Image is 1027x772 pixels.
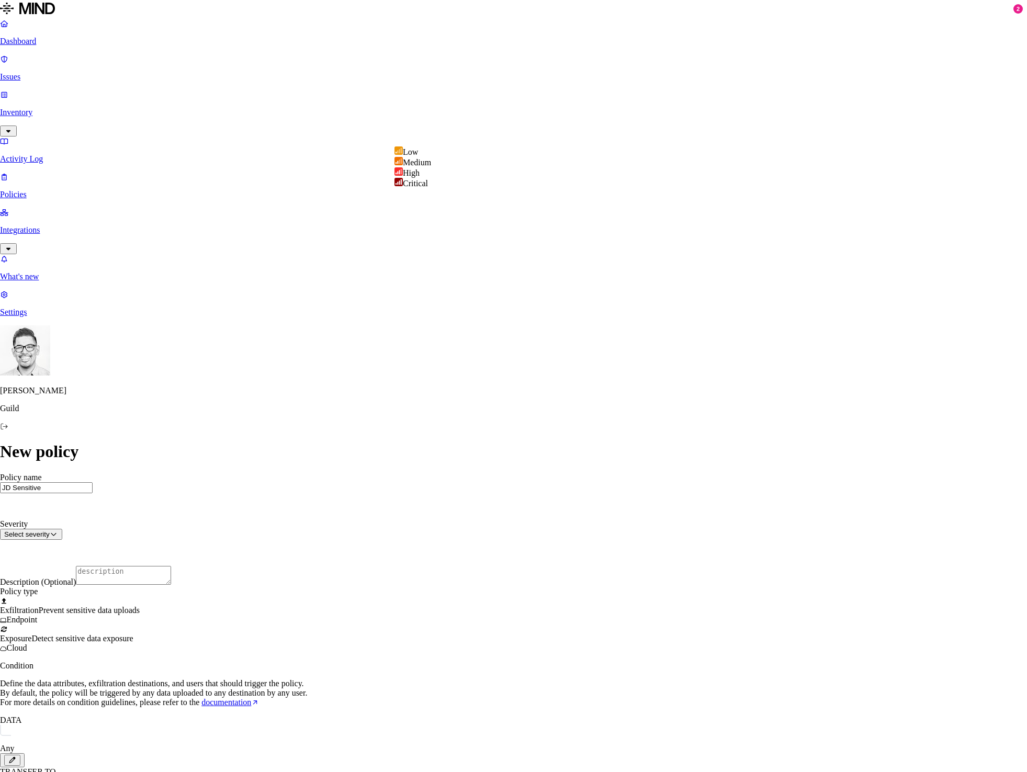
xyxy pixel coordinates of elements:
img: severity-critical.svg [394,178,403,186]
img: severity-medium.svg [394,157,403,165]
span: Low [403,147,418,156]
span: High [403,168,420,177]
span: Critical [403,179,428,188]
span: Medium [403,158,431,167]
img: severity-high.svg [394,167,403,176]
img: severity-low.svg [394,146,403,155]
